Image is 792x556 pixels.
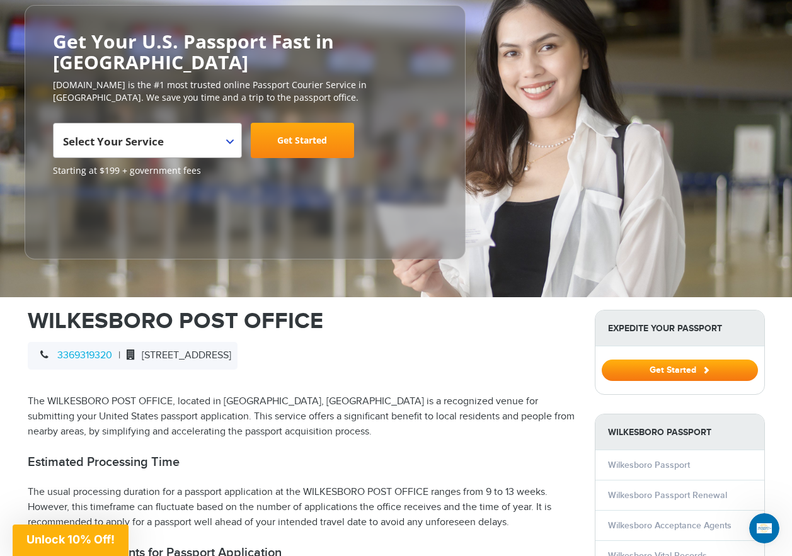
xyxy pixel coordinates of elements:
a: Wilkesboro Acceptance Agents [608,520,732,531]
p: [DOMAIN_NAME] is the #1 most trusted online Passport Courier Service in [GEOGRAPHIC_DATA]. We sav... [53,79,437,104]
a: 3369319320 [57,349,112,361]
div: | [28,342,238,370]
span: Select Your Service [53,123,242,158]
p: The usual processing duration for a passport application at the WILKESBORO POST OFFICE ranges fro... [28,485,576,530]
span: Select Your Service [63,128,229,163]
div: Unlock 10% Off! [13,525,129,556]
span: [STREET_ADDRESS] [120,349,231,361]
a: Get Started [602,365,758,375]
button: Get Started [602,360,758,381]
strong: Expedite Your Passport [595,310,764,346]
iframe: Customer reviews powered by Trustpilot [53,183,147,246]
span: Unlock 10% Off! [26,533,115,546]
span: Select Your Service [63,134,164,149]
span: Starting at $199 + government fees [53,164,437,177]
strong: Wilkesboro Passport [595,414,764,450]
h2: Estimated Processing Time [28,455,576,470]
a: Get Started [251,123,354,158]
h2: Get Your U.S. Passport Fast in [GEOGRAPHIC_DATA] [53,31,437,72]
iframe: Intercom live chat [749,513,779,543]
h1: WILKESBORO POST OFFICE [28,310,576,332]
p: The WILKESBORO POST OFFICE, located in [GEOGRAPHIC_DATA], [GEOGRAPHIC_DATA] is a recognized venue... [28,394,576,440]
a: Wilkesboro Passport Renewal [608,490,727,501]
a: Wilkesboro Passport [608,460,690,470]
